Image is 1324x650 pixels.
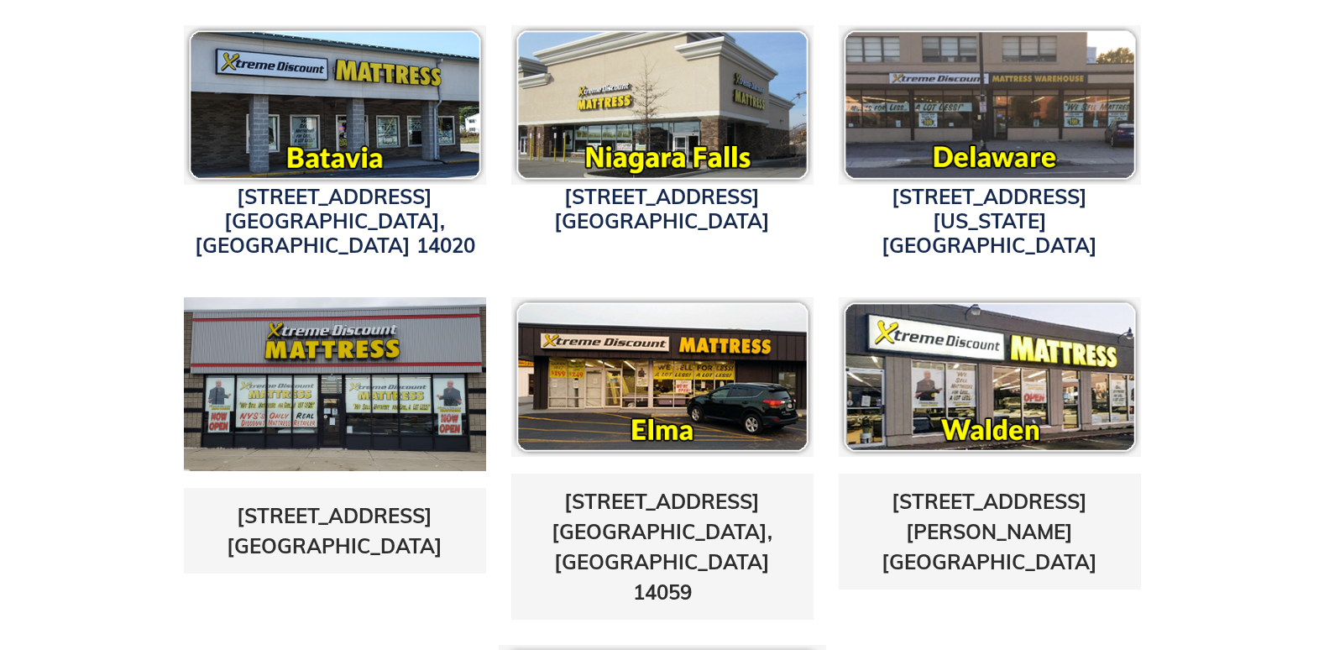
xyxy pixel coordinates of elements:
img: pf-16118c81--waldenicon.png [839,297,1141,457]
a: [STREET_ADDRESS][GEOGRAPHIC_DATA] [227,503,442,558]
a: [STREET_ADDRESS][PERSON_NAME][GEOGRAPHIC_DATA] [882,489,1097,574]
a: [STREET_ADDRESS][GEOGRAPHIC_DATA], [GEOGRAPHIC_DATA] 14020 [195,184,475,258]
img: pf-c8c7db02--bataviaicon.png [184,25,486,185]
img: pf-118c8166--delawareicon.png [839,25,1141,185]
a: [STREET_ADDRESS][US_STATE][GEOGRAPHIC_DATA] [882,184,1097,258]
img: transit-store-photo2-1642015179745.jpg [184,297,486,471]
img: pf-8166afa1--elmaicon.png [511,297,814,457]
a: [STREET_ADDRESS][GEOGRAPHIC_DATA] [554,184,770,233]
a: [STREET_ADDRESS][GEOGRAPHIC_DATA], [GEOGRAPHIC_DATA] 14059 [552,489,772,605]
img: Xtreme Discount Mattress Niagara Falls [511,25,814,185]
